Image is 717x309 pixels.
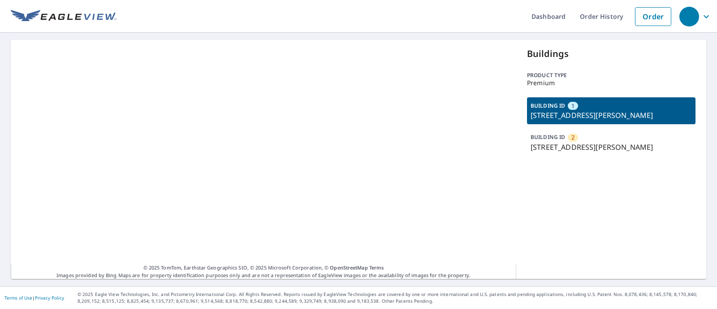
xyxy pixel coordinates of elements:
a: Terms [369,264,384,271]
a: Privacy Policy [35,295,64,301]
img: EV Logo [11,10,117,23]
p: © 2025 Eagle View Technologies, Inc. and Pictometry International Corp. All Rights Reserved. Repo... [78,291,713,305]
p: Images provided by Bing Maps are for property identification purposes only and are not a represen... [11,264,516,279]
p: BUILDING ID [531,102,565,109]
p: Premium [527,79,695,87]
span: 1 [571,102,574,110]
span: © 2025 TomTom, Earthstar Geographics SIO, © 2025 Microsoft Corporation, © [143,264,384,272]
span: 2 [571,133,574,142]
a: OpenStreetMap [330,264,367,271]
p: BUILDING ID [531,133,565,141]
a: Terms of Use [4,295,32,301]
p: [STREET_ADDRESS][PERSON_NAME] [531,142,692,152]
p: Product type [527,71,695,79]
p: [STREET_ADDRESS][PERSON_NAME] [531,110,692,121]
p: | [4,295,64,300]
a: Order [635,7,671,26]
p: Buildings [527,47,695,61]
